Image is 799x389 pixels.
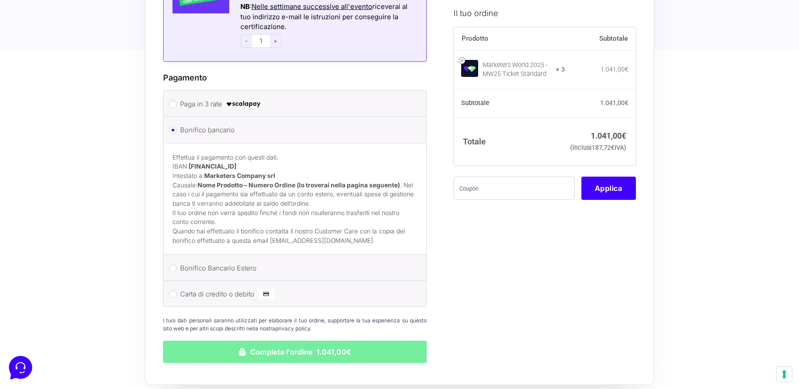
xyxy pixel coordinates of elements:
div: : riceverai al tuo indirizzo e-mail le istruzioni per conseguire la certificazione. [240,2,415,32]
span: € [625,99,628,106]
label: Bonifico bancario [180,123,407,137]
img: dark [14,50,32,68]
span: € [625,65,628,72]
small: (inclusi IVA) [570,144,626,151]
span: € [622,131,626,140]
strong: Nome Prodotto – Numero Ordine (lo troverai nella pagina seguente) [198,182,400,189]
span: - [240,34,252,48]
button: Le tue preferenze relative al consenso per le tecnologie di tracciamento [777,367,792,382]
span: + [270,34,282,48]
strong: NB [240,2,250,11]
strong: Marketers Company srl [204,172,275,179]
span: Inizia una conversazione [58,80,132,88]
button: Home [7,287,62,308]
bdi: 1.041,00 [591,131,626,140]
bdi: 1.041,00 [600,99,628,106]
span: € [611,144,614,151]
span: Le tue conversazioni [14,36,76,43]
label: Paga in 3 rate [180,97,407,111]
h2: Ciao da Marketers 👋 [7,7,150,21]
p: Il tuo ordine non verrà spedito finché i fondi non risulteranno trasferiti nel nostro conto corre... [172,208,417,227]
iframe: Customerly Messenger Launcher [7,354,34,381]
strong: × 3 [556,65,565,74]
p: Aiuto [138,300,151,308]
button: Completa l'ordine 1.041,00€ [163,341,427,363]
button: Applica [581,177,636,200]
button: Inizia una conversazione [14,75,164,93]
bdi: 1.041,00 [601,65,628,72]
img: dark [43,50,61,68]
img: dark [29,50,46,68]
a: Apri Centro Assistenza [95,111,164,118]
p: Effettua il pagamento con questi dati. IBAN: Intestato a: Causale: . Nel caso i cui il pagamento ... [172,153,417,208]
h3: Il tuo ordine [454,7,636,19]
div: Marketers World 2025 - MW25 Ticket Standard [483,60,550,78]
input: 1 [252,34,270,48]
span: Trova una risposta [14,111,70,118]
th: Subtotale [565,27,636,50]
p: Messaggi [77,300,101,308]
a: privacy policy [275,325,310,332]
th: Prodotto [454,27,565,50]
img: scalapay-logo-black.png [226,99,261,110]
th: Totale [454,118,565,165]
span: Nelle settimane successive all'evento [252,2,372,11]
p: Quando hai effettuato il bonifico contatta il nostro Customer Care con la copia del bonifico effe... [172,227,417,245]
button: Messaggi [62,287,117,308]
label: Bonifico Bancario Estero [180,262,407,275]
span: 187,72 [592,144,614,151]
input: Cerca un articolo... [20,130,146,139]
p: Home [27,300,42,308]
img: Marketers World 2025 - MW25 Ticket Standard [461,59,478,76]
th: Subtotale [454,89,565,118]
button: Aiuto [117,287,172,308]
label: Carta di credito o debito [180,288,407,301]
strong: [FINANCIAL_ID] [189,163,236,170]
p: I tuoi dati personali saranno utilizzati per elaborare il tuo ordine, supportare la tua esperienz... [163,317,427,333]
h3: Pagamento [163,72,427,84]
input: Coupon [454,177,575,200]
img: Carta di credito o debito [258,288,274,299]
